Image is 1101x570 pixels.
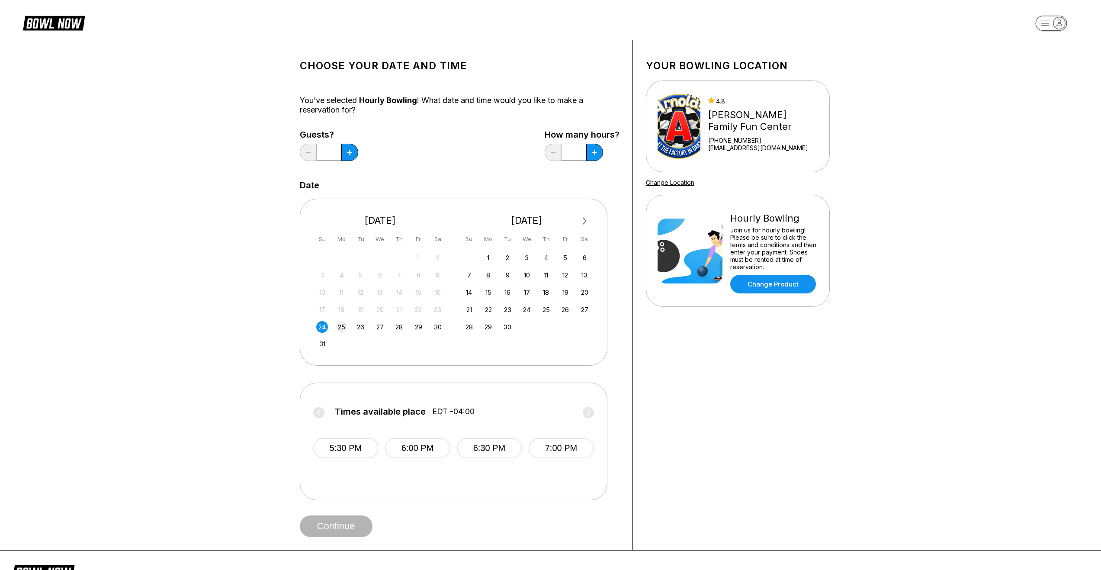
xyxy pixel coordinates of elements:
div: Choose Friday, September 26th, 2025 [559,304,571,316]
img: Arnold's Family Fun Center [658,94,701,159]
div: Choose Friday, September 19th, 2025 [559,287,571,298]
div: Not available Monday, August 18th, 2025 [336,304,347,316]
div: Choose Monday, September 15th, 2025 [482,287,494,298]
div: Not available Tuesday, August 12th, 2025 [355,287,366,298]
div: Not available Saturday, August 16th, 2025 [432,287,443,298]
div: Not available Thursday, August 21st, 2025 [393,304,405,316]
div: Choose Tuesday, September 30th, 2025 [502,321,514,333]
div: Choose Monday, September 8th, 2025 [482,269,494,281]
div: Choose Wednesday, September 10th, 2025 [521,269,533,281]
div: Not available Monday, August 4th, 2025 [336,269,347,281]
div: Choose Monday, September 1st, 2025 [482,252,494,264]
div: Choose Monday, August 25th, 2025 [336,321,347,333]
div: Choose Sunday, September 28th, 2025 [463,321,475,333]
div: Choose Saturday, September 13th, 2025 [579,269,591,281]
div: Su [463,233,475,245]
a: [EMAIL_ADDRESS][DOMAIN_NAME] [708,144,818,151]
div: Not available Wednesday, August 20th, 2025 [374,304,386,316]
span: Hourly Bowling [359,96,417,105]
div: Not available Saturday, August 2nd, 2025 [432,252,443,264]
div: [DATE] [460,215,594,226]
div: Choose Thursday, September 25th, 2025 [540,304,552,316]
div: Tu [355,233,366,245]
a: Change Product [730,275,816,293]
div: Not available Thursday, August 14th, 2025 [393,287,405,298]
div: Not available Sunday, August 10th, 2025 [316,287,328,298]
div: Not available Friday, August 22nd, 2025 [413,304,424,316]
div: 4.8 [708,97,818,105]
div: Choose Tuesday, September 2nd, 2025 [502,252,514,264]
div: Not available Tuesday, August 5th, 2025 [355,269,366,281]
div: Choose Sunday, August 24th, 2025 [316,321,328,333]
div: Not available Sunday, August 17th, 2025 [316,304,328,316]
div: [DATE] [313,215,447,226]
div: Choose Monday, September 29th, 2025 [482,321,494,333]
div: Not available Thursday, August 7th, 2025 [393,269,405,281]
div: Not available Friday, August 15th, 2025 [413,287,424,298]
div: Not available Saturday, August 23rd, 2025 [432,304,443,316]
div: Choose Sunday, September 14th, 2025 [463,287,475,298]
div: Not available Monday, August 11th, 2025 [336,287,347,298]
div: Choose Thursday, September 18th, 2025 [540,287,552,298]
div: Choose Monday, September 22nd, 2025 [482,304,494,316]
div: Sa [579,233,591,245]
div: We [521,233,533,245]
div: Choose Tuesday, September 9th, 2025 [502,269,514,281]
div: Choose Tuesday, September 16th, 2025 [502,287,514,298]
div: Su [316,233,328,245]
div: Not available Friday, August 8th, 2025 [413,269,424,281]
div: Choose Thursday, September 4th, 2025 [540,252,552,264]
button: 7:00 PM [529,438,594,458]
div: Fr [413,233,424,245]
h1: Your bowling location [646,60,830,72]
div: [PERSON_NAME] Family Fun Center [708,109,818,132]
div: Sa [432,233,443,245]
div: Choose Thursday, September 11th, 2025 [540,269,552,281]
div: Th [393,233,405,245]
div: Not available Wednesday, August 13th, 2025 [374,287,386,298]
span: EDT -04:00 [432,407,475,416]
div: Choose Saturday, September 27th, 2025 [579,304,591,316]
div: Choose Sunday, September 7th, 2025 [463,269,475,281]
div: Not available Saturday, August 9th, 2025 [432,269,443,281]
div: Choose Tuesday, August 26th, 2025 [355,321,366,333]
h1: Choose your Date and time [300,60,620,72]
label: Date [300,180,319,190]
div: Choose Wednesday, September 24th, 2025 [521,304,533,316]
button: 6:00 PM [385,438,450,458]
div: Join us for hourly bowling! Please be sure to click the terms and conditions and then enter your ... [730,226,818,271]
div: Mo [336,233,347,245]
div: Tu [502,233,514,245]
div: Choose Friday, September 12th, 2025 [559,269,571,281]
div: Choose Sunday, September 21st, 2025 [463,304,475,316]
div: We [374,233,386,245]
button: Next Month [578,214,592,228]
a: Change Location [646,179,694,186]
div: Choose Tuesday, September 23rd, 2025 [502,304,514,316]
button: 5:30 PM [313,438,379,458]
div: Not available Friday, August 1st, 2025 [413,252,424,264]
div: Not available Wednesday, August 6th, 2025 [374,269,386,281]
div: Hourly Bowling [730,213,818,224]
div: [PHONE_NUMBER] [708,137,818,144]
div: Choose Thursday, August 28th, 2025 [393,321,405,333]
div: Choose Sunday, August 31st, 2025 [316,338,328,350]
div: Choose Saturday, August 30th, 2025 [432,321,443,333]
div: month 2025-09 [462,251,592,333]
div: Choose Wednesday, September 3rd, 2025 [521,252,533,264]
div: Not available Tuesday, August 19th, 2025 [355,304,366,316]
label: How many hours? [545,130,620,139]
span: Times available place [335,407,426,416]
div: Choose Saturday, September 6th, 2025 [579,252,591,264]
div: Mo [482,233,494,245]
div: You’ve selected ! What date and time would you like to make a reservation for? [300,96,620,115]
div: Choose Wednesday, August 27th, 2025 [374,321,386,333]
div: Choose Friday, September 5th, 2025 [559,252,571,264]
div: Choose Saturday, September 20th, 2025 [579,287,591,298]
button: 6:30 PM [457,438,522,458]
div: month 2025-08 [315,251,445,350]
img: Hourly Bowling [658,219,722,283]
div: Fr [559,233,571,245]
div: Th [540,233,552,245]
div: Not available Sunday, August 3rd, 2025 [316,269,328,281]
